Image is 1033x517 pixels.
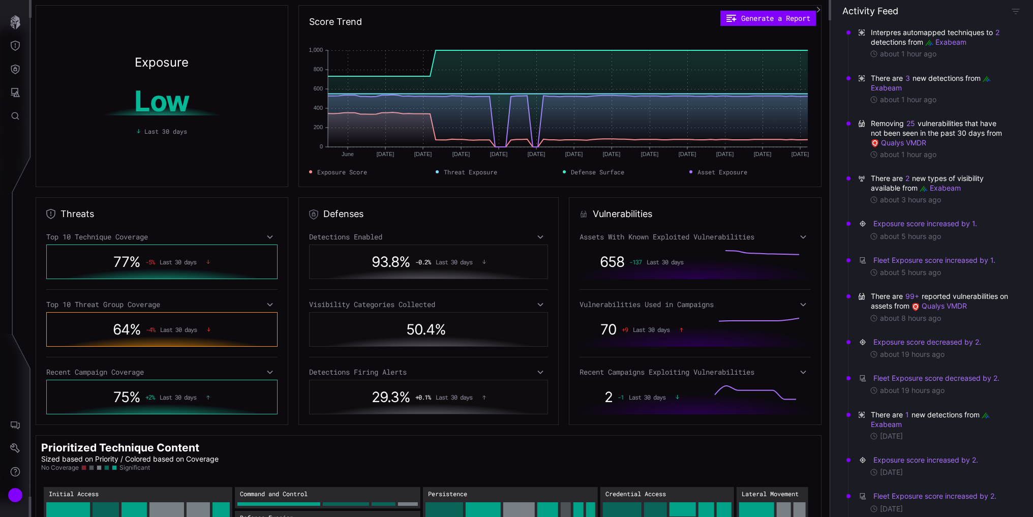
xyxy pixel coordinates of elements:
[873,455,979,465] button: Exposure score increased by 2.
[146,326,155,333] span: -4 %
[995,27,1000,38] button: 2
[871,410,1011,429] span: There are new detections from
[604,388,613,406] span: 2
[880,150,936,159] time: about 1 hour ago
[309,232,548,241] div: Detections Enabled
[905,410,909,420] button: 1
[212,502,230,517] rect: Initial Access → Initial Access:Phishing: 23
[880,268,941,277] time: about 5 hours ago
[697,167,747,176] span: Asset Exposure
[593,208,652,220] h2: Vulnerabilities
[323,208,363,220] h2: Defenses
[912,301,967,310] a: Qualys VMDR
[372,388,410,406] span: 29.3 %
[320,143,323,149] text: 0
[880,232,941,241] time: about 5 hours ago
[237,502,320,506] rect: Command and Control → Command and Control:Ingress Tool Transfer: 88
[113,253,140,270] span: 77 %
[580,368,811,377] div: Recent Campaigns Exploiting Vulnerabilities
[66,87,257,115] h1: Low
[444,167,497,176] span: Threat Exposure
[871,73,1011,93] span: There are new detections from
[633,326,670,333] span: Last 30 days
[880,314,941,323] time: about 8 hours ago
[629,258,642,265] span: -137
[982,411,990,419] img: Exabeam
[160,393,196,401] span: Last 30 days
[880,95,936,104] time: about 1 hour ago
[41,454,816,464] p: Sized based on Priority / Colored based on Coverage
[871,410,992,429] a: Exabeam
[618,393,624,401] span: -1
[323,502,369,506] rect: Command and Control → Command and Control:Web Protocols: 50
[160,258,196,265] span: Last 30 days
[871,138,926,147] a: Qualys VMDR
[871,27,1011,47] span: Interpres automapped techniques to detections from
[119,464,150,472] span: Significant
[600,253,624,270] span: 658
[871,118,1011,147] span: Removing vulnerabilities that have not been seen in the past 30 days from
[377,151,394,157] text: [DATE]
[46,368,278,377] div: Recent Campaign Coverage
[571,167,624,176] span: Defense Surface
[905,173,910,184] button: 2
[580,232,811,241] div: Assets With Known Exploited Vulnerabilities
[60,208,94,220] h2: Threats
[41,441,816,454] h2: Prioritized Technique Content
[720,11,816,26] button: Generate a Report
[925,39,933,47] img: Exabeam
[920,184,961,192] a: Exabeam
[871,173,1011,193] span: There are new types of visibility available from
[452,151,470,157] text: [DATE]
[342,151,354,157] text: June
[880,49,936,58] time: about 1 hour ago
[314,85,323,92] text: 600
[906,118,916,129] button: 25
[46,300,278,309] div: Top 10 Threat Group Coverage
[880,432,903,441] time: [DATE]
[871,74,993,92] a: Exabeam
[309,368,548,377] div: Detections Firing Alerts
[436,393,472,401] span: Last 30 days
[842,5,898,17] h4: Activity Feed
[414,151,432,157] text: [DATE]
[871,139,879,147] img: Qualys VMDR
[873,255,996,265] button: Fleet Exposure score increased by 1.
[600,321,617,338] span: 70
[580,300,811,309] div: Vulnerabilities Used in Campaigns
[622,326,628,333] span: + 9
[372,253,410,270] span: 93.8 %
[113,321,141,338] span: 64 %
[670,502,696,516] rect: Credential Access → Credential Access:Brute Force: 27
[920,185,928,193] img: Exabeam
[309,300,548,309] div: Visibility Categories Collected
[871,291,1011,311] span: There are reported vulnerabilities on assets from
[880,386,945,395] time: about 19 hours ago
[792,151,809,157] text: [DATE]
[144,127,187,136] span: Last 30 days
[160,326,197,333] span: Last 30 days
[754,151,772,157] text: [DATE]
[873,373,1000,383] button: Fleet Exposure score decreased by 2.
[880,468,903,477] time: [DATE]
[679,151,696,157] text: [DATE]
[603,151,621,157] text: [DATE]
[317,167,367,176] span: Exposure Score
[145,258,155,265] span: -5 %
[314,66,323,72] text: 800
[873,219,978,229] button: Exposure score increased by 1.
[309,16,362,28] h2: Score Trend
[528,151,545,157] text: [DATE]
[880,350,945,359] time: about 19 hours ago
[372,502,396,506] rect: Command and Control → Command and Control:Remote Access Tools: 27
[314,105,323,111] text: 400
[415,393,431,401] span: + 0.1 %
[41,464,79,472] span: No Coverage
[314,124,323,130] text: 200
[983,75,991,83] img: Exabeam
[716,151,734,157] text: [DATE]
[912,303,920,311] img: Qualys VMDR
[880,504,903,513] time: [DATE]
[873,337,982,347] button: Exposure score decreased by 2.
[880,195,941,204] time: about 3 hours ago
